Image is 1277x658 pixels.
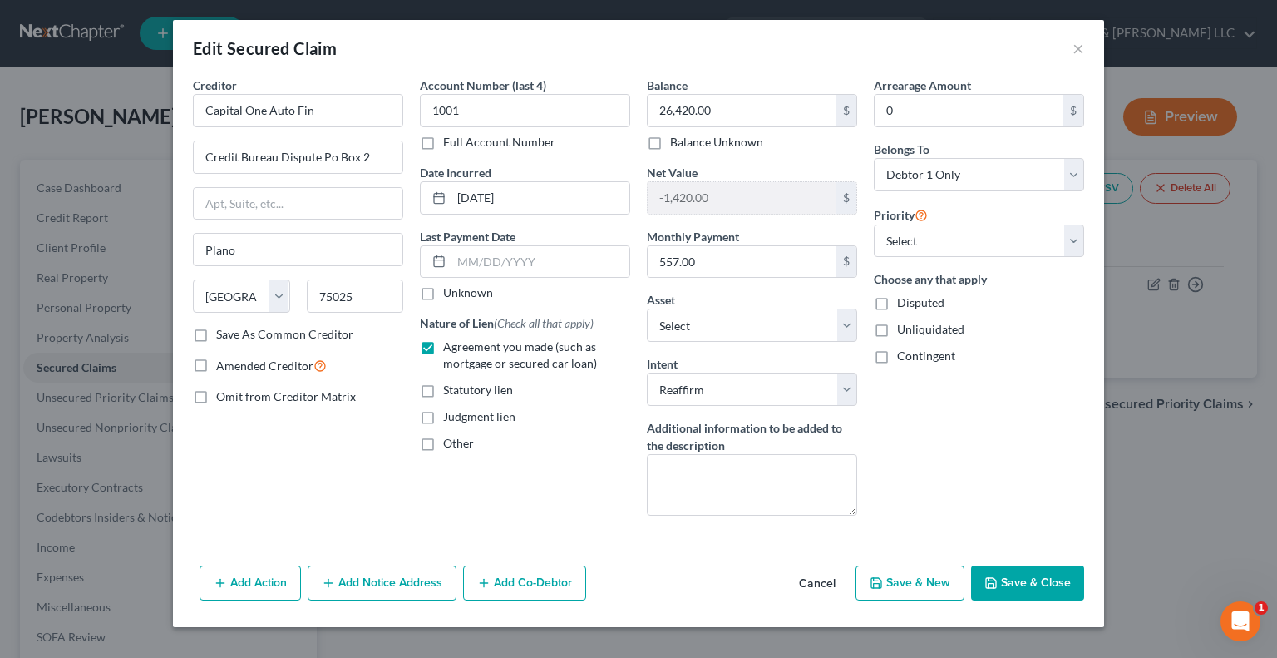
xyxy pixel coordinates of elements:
span: Agreement you made (such as mortgage or secured car loan) [443,339,597,370]
span: Omit from Creditor Matrix [216,389,356,403]
label: Balance [647,77,688,94]
span: Statutory lien [443,383,513,397]
label: Choose any that apply [874,270,1084,288]
input: MM/DD/YYYY [451,246,629,278]
span: 1 [1255,601,1268,615]
span: Other [443,436,474,450]
input: Search creditor by name... [193,94,403,127]
button: Add Notice Address [308,566,456,601]
input: Enter zip... [307,280,404,313]
span: Judgment lien [443,409,515,423]
button: Save & New [855,566,964,601]
div: $ [836,182,856,214]
button: Save & Close [971,566,1084,601]
iframe: Intercom live chat [1220,601,1260,641]
label: Full Account Number [443,134,555,151]
input: MM/DD/YYYY [451,182,629,214]
label: Date Incurred [420,164,491,181]
label: Monthly Payment [647,228,739,245]
span: Amended Creditor [216,359,313,373]
div: $ [836,246,856,278]
label: Arrearage Amount [874,77,971,94]
label: Save As Common Creditor [216,326,353,343]
input: Apt, Suite, etc... [194,188,402,220]
div: $ [836,95,856,126]
input: 0.00 [875,95,1063,126]
button: × [1072,38,1084,58]
span: Unliquidated [897,322,964,336]
label: Priority [874,205,928,225]
input: 0.00 [648,95,836,126]
input: XXXX [420,94,630,127]
button: Add Co-Debtor [463,566,586,601]
div: Edit Secured Claim [193,37,337,60]
span: Contingent [897,349,955,363]
button: Add Action [200,566,301,601]
span: Belongs To [874,142,929,156]
input: Enter city... [194,234,402,265]
button: Cancel [786,567,849,601]
label: Account Number (last 4) [420,77,546,94]
input: 0.00 [648,246,836,278]
span: Creditor [193,78,237,92]
label: Last Payment Date [420,228,515,245]
span: Asset [647,293,675,307]
input: 0.00 [648,182,836,214]
label: Unknown [443,284,493,301]
label: Intent [647,355,678,373]
input: Enter address... [194,141,402,173]
label: Additional information to be added to the description [647,419,857,454]
label: Nature of Lien [420,314,594,332]
label: Balance Unknown [670,134,763,151]
div: $ [1063,95,1083,126]
span: Disputed [897,295,944,309]
span: (Check all that apply) [494,316,594,330]
label: Net Value [647,164,698,181]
